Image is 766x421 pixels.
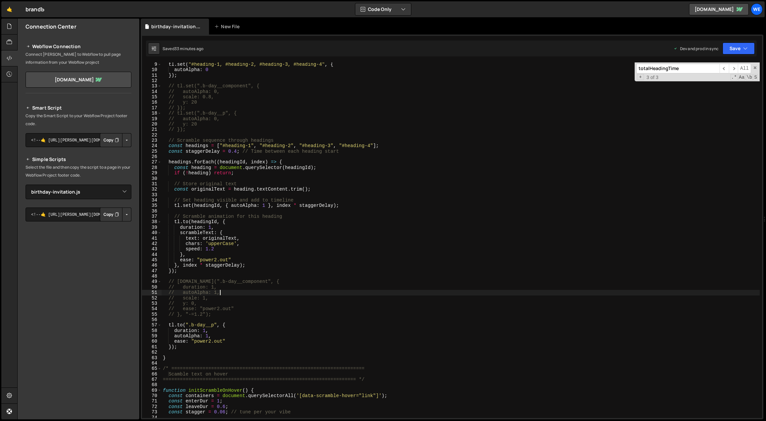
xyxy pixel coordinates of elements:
div: 22 [142,132,162,138]
div: brandЪ [26,5,44,13]
div: 32 [142,187,162,192]
div: 23 [142,138,162,143]
a: [DOMAIN_NAME] [26,72,131,88]
p: Copy the Smart Script to your Webflow Project footer code. [26,112,131,128]
div: 38 [142,219,162,224]
div: 66 [142,372,162,377]
div: 35 [142,203,162,208]
div: 70 [142,393,162,398]
div: 54 [142,306,162,311]
input: Search for [636,64,720,73]
button: Code Only [355,3,411,15]
div: 60 [142,339,162,344]
div: 55 [142,312,162,317]
div: 57 [142,322,162,328]
div: 48 [142,274,162,279]
div: 10 [142,67,162,72]
div: 51 [142,290,162,295]
div: 61 [142,344,162,350]
div: 17 [142,105,162,111]
div: 40 [142,230,162,235]
div: 36 [142,209,162,214]
textarea: <!--🤙 [URL][PERSON_NAME][DOMAIN_NAME]> <script>document.addEventListener("DOMContentLoaded", func... [26,208,131,221]
div: 31 [142,181,162,187]
div: 69 [142,388,162,393]
div: 44 [142,252,162,257]
div: 72 [142,404,162,409]
div: 21 [142,127,162,132]
div: 64 [142,361,162,366]
div: 15 [142,94,162,100]
div: 24 [142,143,162,148]
div: 29 [142,170,162,176]
div: 68 [142,382,162,387]
div: 39 [142,225,162,230]
div: 13 [142,83,162,89]
div: 65 [142,366,162,371]
div: 59 [142,333,162,339]
div: 33 [142,192,162,198]
div: 9 [142,62,162,67]
span: Search In Selection [753,74,758,81]
div: 25 [142,149,162,154]
span: Toggle Replace mode [637,74,644,80]
span: Whole Word Search [746,74,753,81]
div: 71 [142,398,162,404]
span: CaseSensitive Search [738,74,745,81]
span: ​ [720,64,729,73]
div: birthday-invitation.js [151,23,201,30]
div: 26 [142,154,162,159]
div: 49 [142,279,162,284]
div: 33 minutes ago [174,46,203,51]
span: RegExp Search [731,74,737,81]
button: Save [723,42,755,54]
h2: Connection Center [26,23,76,30]
h2: Simple Scripts [26,155,131,163]
h2: Webflow Connection [26,42,131,50]
div: 63 [142,355,162,361]
button: Copy [100,133,122,147]
div: 62 [142,350,162,355]
button: Copy [100,208,122,221]
div: 27 [142,159,162,165]
div: 11 [142,73,162,78]
div: Button group with nested dropdown [100,208,131,221]
iframe: YouTube video player [26,296,132,356]
div: 18 [142,111,162,116]
div: 14 [142,89,162,94]
div: 52 [142,295,162,301]
span: ​ [729,64,738,73]
a: 🤙 [1,1,18,17]
div: 47 [142,268,162,274]
div: 45 [142,257,162,263]
textarea: <!--🤙 [URL][PERSON_NAME][DOMAIN_NAME]> <script>document.addEventListener("DOMContentLoaded", func... [26,133,131,147]
h2: Smart Script [26,104,131,112]
div: 74 [142,415,162,420]
div: 67 [142,377,162,382]
div: 12 [142,78,162,83]
div: Saved [163,46,203,51]
iframe: YouTube video player [26,232,132,292]
div: New File [214,23,242,30]
div: 16 [142,100,162,105]
div: 58 [142,328,162,333]
div: 73 [142,409,162,415]
a: We [751,3,763,15]
div: 30 [142,176,162,181]
div: 37 [142,214,162,219]
div: 50 [142,285,162,290]
span: Alt-Enter [738,64,751,73]
div: Button group with nested dropdown [100,133,131,147]
div: 41 [142,236,162,241]
div: 28 [142,165,162,170]
p: Select the file and then copy the script to a page in your Webflow Project footer code. [26,163,131,179]
div: 19 [142,116,162,122]
div: 56 [142,317,162,322]
a: [DOMAIN_NAME] [689,3,749,15]
div: 53 [142,301,162,306]
div: 46 [142,263,162,268]
div: 43 [142,246,162,252]
p: Connect [PERSON_NAME] to Webflow to pull page information from your Webflow project [26,50,131,66]
div: 34 [142,198,162,203]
